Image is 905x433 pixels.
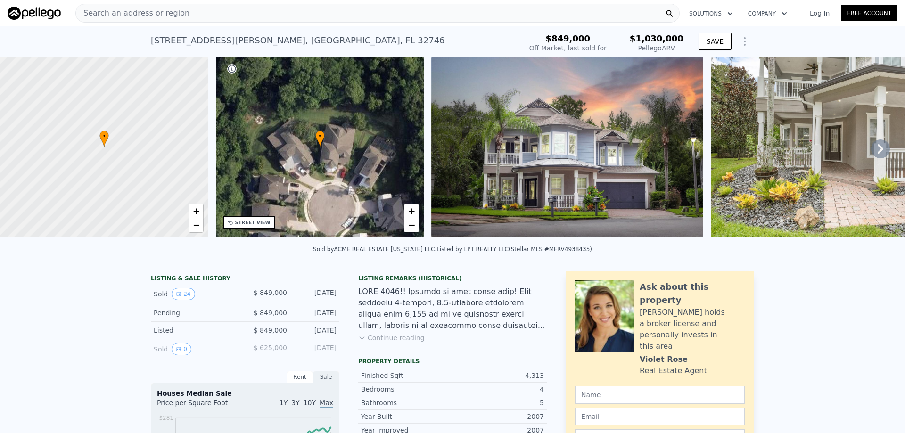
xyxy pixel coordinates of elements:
span: $ 849,000 [254,309,287,317]
div: LISTING & SALE HISTORY [151,275,339,284]
button: SAVE [699,33,732,50]
span: • [99,132,109,140]
input: Email [575,408,745,425]
a: Zoom out [404,218,419,232]
div: Sold by ACME REAL ESTATE [US_STATE] LLC . [313,246,436,253]
tspan: $281 [159,415,173,421]
div: 4,313 [452,371,544,380]
button: View historical data [172,343,191,355]
a: Zoom in [189,204,203,218]
span: $849,000 [546,33,591,43]
div: 4 [452,384,544,394]
span: Search an address or region [76,8,189,19]
div: Listed [154,326,238,335]
img: Sale: 77975855 Parcel: 21870682 [431,57,703,237]
span: + [409,205,415,217]
div: Real Estate Agent [640,365,707,376]
span: • [315,132,325,140]
button: Continue reading [358,333,425,343]
div: Pending [154,308,238,318]
span: $ 849,000 [254,327,287,334]
div: Listing Remarks (Historical) [358,275,547,282]
span: − [193,219,199,231]
button: Company [740,5,795,22]
div: Sold [154,288,238,300]
div: • [315,131,325,147]
span: 3Y [291,399,299,407]
div: Houses Median Sale [157,389,333,398]
img: Pellego [8,7,61,20]
div: [STREET_ADDRESS][PERSON_NAME] , [GEOGRAPHIC_DATA] , FL 32746 [151,34,445,47]
button: View historical data [172,288,195,300]
a: Zoom out [189,218,203,232]
div: [PERSON_NAME] holds a broker license and personally invests in this area [640,307,745,352]
span: $ 849,000 [254,289,287,296]
div: LORE 4046!! Ipsumdo si amet conse adip! Elit seddoeiu 4-tempori, 8.5-utlabore etdolorem aliqua en... [358,286,547,331]
div: Property details [358,358,547,365]
a: Free Account [841,5,897,21]
div: Off Market, last sold for [529,43,607,53]
div: Pellego ARV [630,43,683,53]
div: 2007 [452,412,544,421]
input: Name [575,386,745,404]
span: − [409,219,415,231]
div: [DATE] [295,326,337,335]
div: STREET VIEW [235,219,271,226]
a: Zoom in [404,204,419,218]
span: $ 625,000 [254,344,287,351]
div: Bathrooms [361,398,452,408]
div: Listed by LPT REALTY LLC (Stellar MLS #MFRV4938435) [436,246,592,253]
span: 10Y [304,399,316,407]
div: Sale [313,371,339,383]
button: Solutions [682,5,740,22]
div: Ask about this property [640,280,745,307]
button: Show Options [735,32,754,51]
a: Log In [798,8,841,18]
div: • [99,131,109,147]
div: [DATE] [295,308,337,318]
div: [DATE] [295,288,337,300]
div: Price per Square Foot [157,398,245,413]
div: Finished Sqft [361,371,452,380]
span: $1,030,000 [630,33,683,43]
span: Max [320,399,333,408]
div: Year Built [361,412,452,421]
div: [DATE] [295,343,337,355]
span: 1Y [280,399,288,407]
div: Rent [287,371,313,383]
div: Bedrooms [361,384,452,394]
div: 5 [452,398,544,408]
div: Sold [154,343,238,355]
div: Violet Rose [640,354,688,365]
span: + [193,205,199,217]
